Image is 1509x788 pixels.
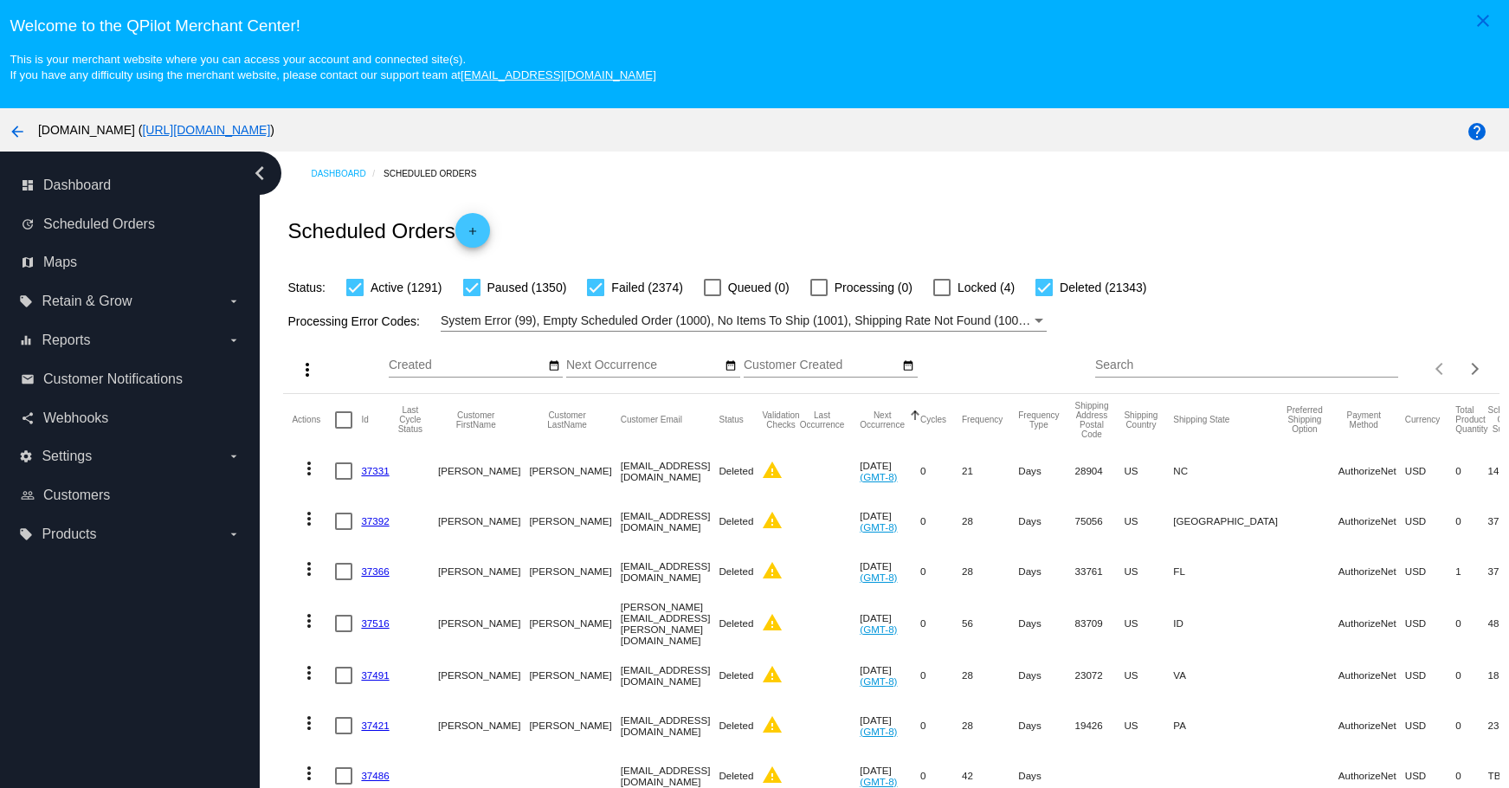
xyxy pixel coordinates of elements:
input: Search [1095,358,1398,372]
mat-cell: VA [1173,650,1287,701]
mat-cell: [DATE] [860,650,920,701]
span: Deleted [719,465,753,476]
span: Scheduled Orders [43,216,155,232]
a: (GMT-8) [860,726,897,737]
mat-cell: 0 [1455,446,1487,496]
mat-cell: NC [1173,446,1287,496]
mat-cell: [PERSON_NAME] [438,546,529,597]
mat-icon: warning [762,664,783,685]
mat-icon: more_vert [299,508,319,529]
a: 37491 [361,669,389,681]
button: Change sorting for LastOccurrenceUtc [800,410,845,430]
mat-cell: 28 [962,546,1018,597]
mat-cell: 28 [962,496,1018,546]
span: Status: [287,281,326,294]
mat-cell: USD [1405,446,1456,496]
span: Processing Error Codes: [287,314,420,328]
button: Change sorting for CustomerFirstName [438,410,513,430]
i: update [21,217,35,231]
span: Active (1291) [371,277,442,298]
mat-select: Filter by Processing Error Codes [441,310,1047,332]
a: Dashboard [311,160,384,187]
mat-cell: AuthorizeNet [1338,496,1405,546]
mat-icon: date_range [725,359,737,373]
mat-cell: AuthorizeNet [1338,546,1405,597]
h3: Welcome to the QPilot Merchant Center! [10,16,1499,36]
button: Change sorting for ShippingPostcode [1075,401,1109,439]
mat-cell: 0 [920,597,962,650]
mat-cell: [DATE] [860,597,920,650]
mat-icon: close [1473,10,1493,31]
mat-cell: 23072 [1075,650,1125,701]
span: Deleted [719,770,753,781]
span: Webhooks [43,410,108,426]
mat-icon: more_vert [299,458,319,479]
mat-cell: 0 [920,446,962,496]
mat-cell: [PERSON_NAME] [438,650,529,701]
button: Change sorting for FrequencyType [1018,410,1059,430]
mat-cell: [PERSON_NAME] [529,597,620,650]
mat-icon: more_vert [299,662,319,683]
button: Change sorting for CustomerLastName [529,410,604,430]
i: people_outline [21,488,35,502]
mat-cell: [PERSON_NAME] [529,446,620,496]
span: Deleted (21343) [1060,277,1146,298]
mat-icon: more_vert [299,713,319,733]
mat-cell: PA [1173,701,1287,751]
mat-icon: add [462,225,483,246]
mat-cell: [EMAIL_ADDRESS][DOMAIN_NAME] [621,701,719,751]
i: chevron_left [246,159,274,187]
a: (GMT-8) [860,776,897,787]
a: (GMT-8) [860,623,897,635]
h2: Scheduled Orders [287,213,489,248]
i: arrow_drop_down [227,333,241,347]
mat-cell: US [1124,496,1173,546]
button: Change sorting for ShippingState [1173,415,1229,425]
i: email [21,372,35,386]
span: Settings [42,449,92,464]
span: Processing (0) [835,277,912,298]
mat-cell: 75056 [1075,496,1125,546]
mat-cell: ID [1173,597,1287,650]
i: local_offer [19,294,33,308]
mat-icon: warning [762,460,783,481]
mat-cell: 0 [1455,650,1487,701]
mat-icon: warning [762,510,783,531]
i: equalizer [19,333,33,347]
button: Change sorting for CurrencyIso [1405,415,1441,425]
span: Deleted [719,515,753,526]
mat-cell: [DATE] [860,546,920,597]
mat-cell: 0 [920,496,962,546]
input: Customer Created [744,358,900,372]
mat-cell: USD [1405,650,1456,701]
mat-cell: AuthorizeNet [1338,650,1405,701]
mat-cell: 21 [962,446,1018,496]
input: Next Occurrence [566,358,722,372]
span: Retain & Grow [42,294,132,309]
a: 37516 [361,617,389,629]
button: Change sorting for LastProcessingCycleId [398,405,422,434]
mat-cell: [PERSON_NAME] [529,701,620,751]
a: (GMT-8) [860,521,897,533]
mat-cell: 0 [920,546,962,597]
mat-cell: [EMAIL_ADDRESS][DOMAIN_NAME] [621,546,719,597]
button: Next page [1458,352,1493,386]
button: Change sorting for Cycles [920,415,946,425]
a: update Scheduled Orders [21,210,241,238]
mat-cell: USD [1405,546,1456,597]
mat-cell: 0 [920,650,962,701]
mat-cell: [EMAIL_ADDRESS][DOMAIN_NAME] [621,446,719,496]
mat-header-cell: Actions [292,394,335,446]
a: 37366 [361,565,389,577]
mat-icon: more_vert [299,559,319,579]
span: Queued (0) [728,277,790,298]
i: map [21,255,35,269]
mat-cell: 19426 [1075,701,1125,751]
button: Change sorting for Id [361,415,368,425]
mat-icon: warning [762,714,783,735]
mat-cell: [PERSON_NAME] [438,446,529,496]
mat-cell: US [1124,546,1173,597]
mat-header-cell: Total Product Quantity [1455,394,1487,446]
mat-cell: [PERSON_NAME] [438,597,529,650]
mat-cell: [PERSON_NAME] [529,546,620,597]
